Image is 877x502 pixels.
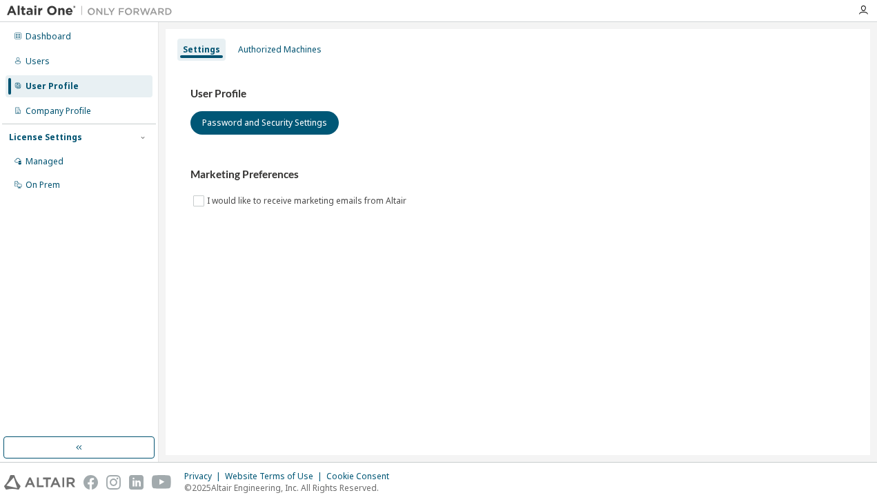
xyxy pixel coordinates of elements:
[207,193,409,209] label: I would like to receive marketing emails from Altair
[7,4,179,18] img: Altair One
[326,471,397,482] div: Cookie Consent
[83,475,98,490] img: facebook.svg
[183,44,220,55] div: Settings
[26,156,63,167] div: Managed
[26,31,71,42] div: Dashboard
[152,475,172,490] img: youtube.svg
[129,475,144,490] img: linkedin.svg
[9,132,82,143] div: License Settings
[184,471,225,482] div: Privacy
[106,475,121,490] img: instagram.svg
[26,81,79,92] div: User Profile
[190,168,845,182] h3: Marketing Preferences
[190,87,845,101] h3: User Profile
[26,106,91,117] div: Company Profile
[26,180,60,191] div: On Prem
[4,475,75,490] img: altair_logo.svg
[26,56,50,67] div: Users
[184,482,397,494] p: © 2025 Altair Engineering, Inc. All Rights Reserved.
[238,44,322,55] div: Authorized Machines
[225,471,326,482] div: Website Terms of Use
[190,111,339,135] button: Password and Security Settings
